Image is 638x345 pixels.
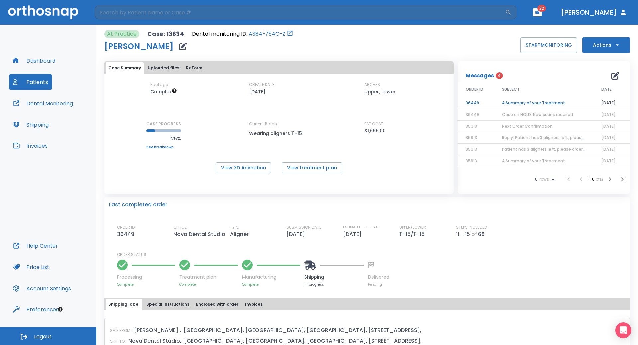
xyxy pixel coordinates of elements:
p: ORDER STATUS [117,252,625,258]
p: of [471,230,477,238]
p: UPPER/LOWER [399,224,426,230]
p: [DATE] [343,230,364,238]
span: SUBJECT [502,86,520,92]
p: Last completed order [109,201,167,209]
span: 36449 [466,112,479,117]
button: Dashboard [9,53,59,69]
p: Dental monitoring ID: [192,30,247,38]
td: [DATE] [593,97,630,109]
span: [DATE] [601,135,616,140]
p: CREATE DATE [249,82,274,88]
p: Messages [466,72,494,80]
button: STARTMONITORING [520,37,577,53]
span: [DATE] [601,112,616,117]
p: 11 - 15 [456,230,470,238]
p: ORDER ID [117,224,135,230]
p: SUBMISSION DATE [286,224,321,230]
p: TYPE [230,224,239,230]
span: rows [538,177,549,182]
td: A Summary of your Treatment [494,97,593,109]
a: See breakdown [146,145,181,149]
a: Shipping [9,117,53,132]
span: 1 - 6 [587,176,596,182]
span: Reply: Patient has 3 aligners left, please order next set! [502,135,615,140]
p: Complete [117,282,175,287]
span: [DATE] [601,146,616,152]
button: Invoices [9,138,52,154]
button: Enclosed with order [193,299,241,310]
p: 25% [146,135,181,143]
span: 22 [537,5,546,12]
p: Wearing aligners 11-15 [249,129,309,137]
p: Package [150,82,168,88]
div: Open patient in dental monitoring portal [192,30,293,38]
button: Invoices [242,299,265,310]
p: Nova Dental Studio, [128,337,181,345]
p: 68 [478,230,485,238]
span: 35913 [466,135,477,140]
button: View 3D Animation [216,162,271,173]
p: Manufacturing [242,274,300,281]
p: Processing [117,274,175,281]
p: OFFICE [173,224,187,230]
p: SHIP FROM: [110,328,131,334]
span: 35913 [466,158,477,164]
p: Complete [179,282,238,287]
span: 4 [496,72,503,79]
img: Orthosnap [8,5,78,19]
p: Complete [242,282,300,287]
p: Pending [368,282,389,287]
p: Case: 13634 [147,30,184,38]
p: Nova Dental Studio [173,230,228,238]
span: 35913 [466,123,477,129]
p: Upper, Lower [364,88,396,96]
button: Uploaded files [145,62,182,74]
button: Case Summary [106,62,144,74]
span: ORDER ID [466,86,483,92]
span: 35913 [466,146,477,152]
span: DATE [601,86,612,92]
input: Search by Patient Name or Case # [95,6,505,19]
button: Patients [9,74,52,90]
p: SHIP TO: [110,338,126,344]
span: A Summary of your Treatment [502,158,565,164]
p: STEPS INCLUDED [456,224,487,230]
button: View treatment plan [282,162,342,173]
button: Rx Form [183,62,205,74]
div: Open Intercom Messenger [615,322,631,338]
td: 36449 [458,97,494,109]
a: A384-754C-Z [249,30,285,38]
p: ARCHES [364,82,380,88]
button: Shipping label [106,299,142,310]
div: Tooltip anchor [57,306,63,312]
a: Preferences [9,302,63,317]
button: Special Instructions [144,299,192,310]
div: tabs [106,62,452,74]
span: Logout [34,333,52,340]
span: Patient has 3 aligners left, please order next set! [502,146,602,152]
div: tabs [106,299,629,310]
p: Treatment plan [179,274,238,281]
span: 6 [535,177,538,182]
p: 11-15/11-15 [399,230,427,238]
p: Current Batch [249,121,309,127]
p: CASE PROGRESS [146,121,181,127]
button: Help Center [9,238,62,254]
p: [DATE] [249,88,266,96]
h1: [PERSON_NAME] [104,43,174,50]
p: EST COST [364,121,383,127]
button: Price List [9,259,53,275]
p: [PERSON_NAME] , [134,326,181,334]
span: Next Order Confirmation [502,123,553,129]
button: Actions [582,37,630,53]
span: of 13 [596,176,603,182]
a: Account Settings [9,280,75,296]
span: Case on HOLD: New scans required [502,112,573,117]
p: Delivered [368,274,389,281]
p: Shipping [304,274,364,281]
